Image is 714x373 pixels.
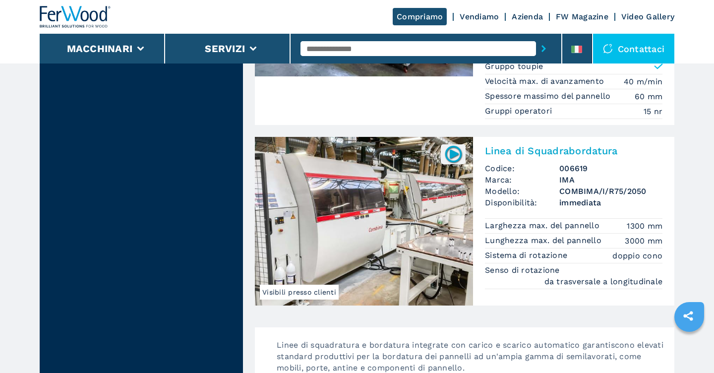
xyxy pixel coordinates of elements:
[485,91,613,102] p: Spessore massimo del pannello
[255,137,473,306] img: Linea di Squadrabordatura IMA COMBIMA/I/R75/2050
[672,328,707,366] iframe: Chat
[559,174,662,186] h3: IMA
[485,76,606,87] p: Velocità max. di avanzamento
[485,145,662,157] h2: Linea di Squadrabordatura
[559,197,662,208] span: immediata
[512,12,543,21] a: Azienda
[544,276,663,287] em: da trasversale a longitudinale
[485,186,559,197] span: Modello:
[536,37,551,60] button: submit-button
[485,265,562,276] p: Senso di rotazione
[593,34,675,63] div: Contattaci
[260,285,339,300] span: Visibili presso clienti
[635,91,662,102] em: 60 mm
[627,220,662,232] em: 1300 mm
[559,163,662,174] h3: 006619
[485,197,559,208] span: Disponibilità:
[485,174,559,186] span: Marca:
[485,106,554,117] p: Gruppi operatori
[625,235,662,247] em: 3000 mm
[485,250,570,261] p: Sistema di rotazione
[603,44,613,54] img: Contattaci
[205,43,245,55] button: Servizi
[67,43,133,55] button: Macchinari
[485,163,559,174] span: Codice:
[559,186,662,197] h3: COMBIMA/I/R75/2050
[485,235,604,246] p: Lunghezza max. del pannello
[624,76,662,87] em: 40 m/min
[612,250,662,261] em: doppio cono
[393,8,447,25] a: Compriamo
[255,137,674,306] a: Linea di Squadrabordatura IMA COMBIMA/I/R75/2050Visibili presso clienti006619Linea di Squadrabord...
[676,304,701,328] a: sharethis
[40,6,111,28] img: Ferwood
[556,12,608,21] a: FW Magazine
[621,12,674,21] a: Video Gallery
[644,106,662,117] em: 15 nr
[460,12,499,21] a: Vendiamo
[485,61,543,72] p: Gruppo toupie
[485,220,602,231] p: Larghezza max. del pannello
[444,144,463,164] img: 006619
